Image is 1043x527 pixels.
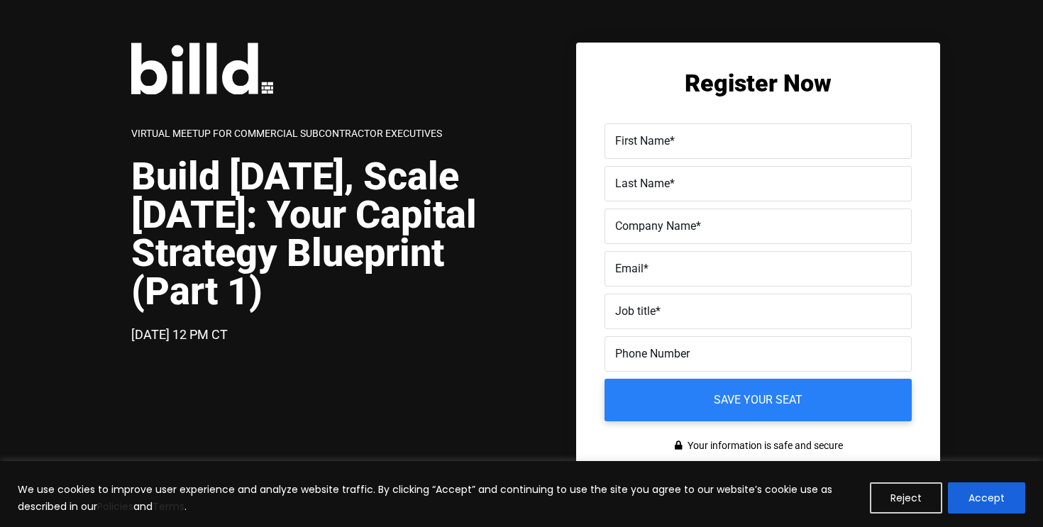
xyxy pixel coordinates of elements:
[615,347,690,360] span: Phone Number
[131,327,228,342] span: [DATE] 12 PM CT
[615,304,656,318] span: Job title
[18,481,859,515] p: We use cookies to improve user experience and analyze website traffic. By clicking “Accept” and c...
[605,71,912,95] h2: Register Now
[684,436,843,456] span: Your information is safe and secure
[948,482,1025,514] button: Accept
[615,219,696,233] span: Company Name
[870,482,942,514] button: Reject
[615,134,670,148] span: First Name
[605,379,912,421] input: Save your seat
[615,177,670,190] span: Last Name
[131,128,442,139] span: Virtual Meetup for Commercial Subcontractor Executives
[131,157,521,311] h1: Build [DATE], Scale [DATE]: Your Capital Strategy Blueprint (Part 1)
[615,262,644,275] span: Email
[153,499,184,514] a: Terms
[97,499,133,514] a: Policies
